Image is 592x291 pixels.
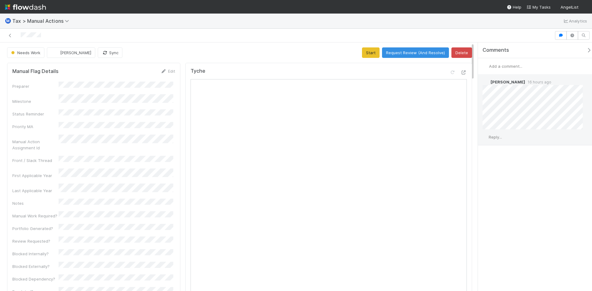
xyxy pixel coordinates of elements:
button: [PERSON_NAME] [47,47,95,58]
a: Edit [161,69,175,74]
a: My Tasks [526,4,551,10]
span: Tax > Manual Actions [12,18,72,24]
span: Comments [483,47,509,53]
div: Manual Work Required? [12,213,59,219]
button: Delete [451,47,472,58]
h5: Manual Flag Details [12,68,59,75]
button: Start [362,47,380,58]
span: AngelList [561,5,578,10]
button: Request Review (And Resolve) [382,47,449,58]
div: Milestone [12,98,59,104]
img: avatar_e41e7ae5-e7d9-4d8d-9f56-31b0d7a2f4fd.png [483,134,489,140]
h5: Tyche [191,68,205,74]
div: Blocked Dependency? [12,276,59,282]
img: avatar_e41e7ae5-e7d9-4d8d-9f56-31b0d7a2f4fd.png [581,4,587,10]
div: Last Applicable Year [12,188,59,194]
span: My Tasks [526,5,551,10]
div: Preparer [12,83,59,89]
a: Analytics [563,17,587,25]
span: [PERSON_NAME] [491,79,525,84]
span: Ⓜ️ [5,18,11,23]
div: Portfolio Generated? [12,225,59,232]
div: First Applicable Year [12,172,59,179]
span: Add a comment... [489,64,522,69]
img: avatar_e41e7ae5-e7d9-4d8d-9f56-31b0d7a2f4fd.png [52,50,58,56]
div: Blocked Internally? [12,251,59,257]
div: Help [507,4,521,10]
div: Manual Action Assignment Id [12,139,59,151]
span: [PERSON_NAME] [60,50,91,55]
div: Status Reminder [12,111,59,117]
img: logo-inverted-e16ddd16eac7371096b0.svg [5,2,46,12]
div: Review Requested? [12,238,59,244]
div: Notes [12,200,59,206]
span: Reply... [489,135,502,139]
div: Priority MA [12,123,59,130]
img: avatar_e41e7ae5-e7d9-4d8d-9f56-31b0d7a2f4fd.png [483,63,489,69]
span: 16 hours ago [525,80,551,84]
img: avatar_37569647-1c78-4889-accf-88c08d42a236.png [483,79,489,85]
div: Blocked Externally? [12,263,59,269]
button: Sync [98,47,122,58]
div: Front / Slack Thread [12,157,59,164]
